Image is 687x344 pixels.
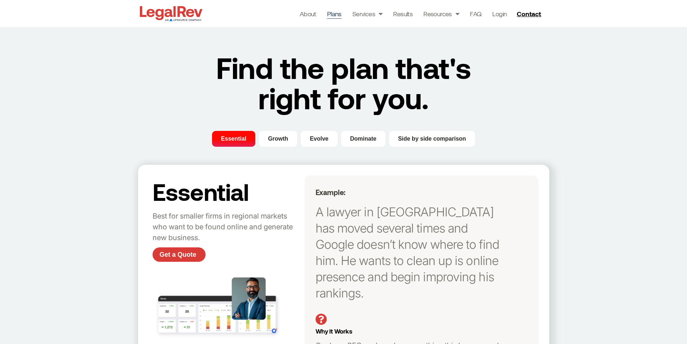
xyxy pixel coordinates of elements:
span: Side by side comparison [398,134,466,143]
a: Contact [514,8,546,19]
span: Growth [268,134,288,143]
span: Why it Works [316,327,352,335]
h5: Example: [316,188,506,197]
span: Contact [517,10,541,17]
span: Dominate [350,134,376,143]
a: Services [352,9,383,19]
a: Login [492,9,507,19]
a: Plans [327,9,342,19]
a: Get a Quote [153,247,206,262]
p: A lawyer in [GEOGRAPHIC_DATA] has moved several times and Google doesn’t know where to find him. ... [316,204,506,301]
span: Get a Quote [159,251,196,258]
h2: Find the plan that's right for you. [200,52,488,113]
a: Results [393,9,413,19]
p: Best for smaller firms in regional markets who want to be found online and generate new business. [153,211,301,243]
nav: Menu [300,9,507,19]
a: FAQ [470,9,481,19]
span: Essential [221,134,246,143]
h2: Essential [153,179,301,204]
a: Resources [423,9,459,19]
a: About [300,9,316,19]
span: Evolve [310,134,329,143]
